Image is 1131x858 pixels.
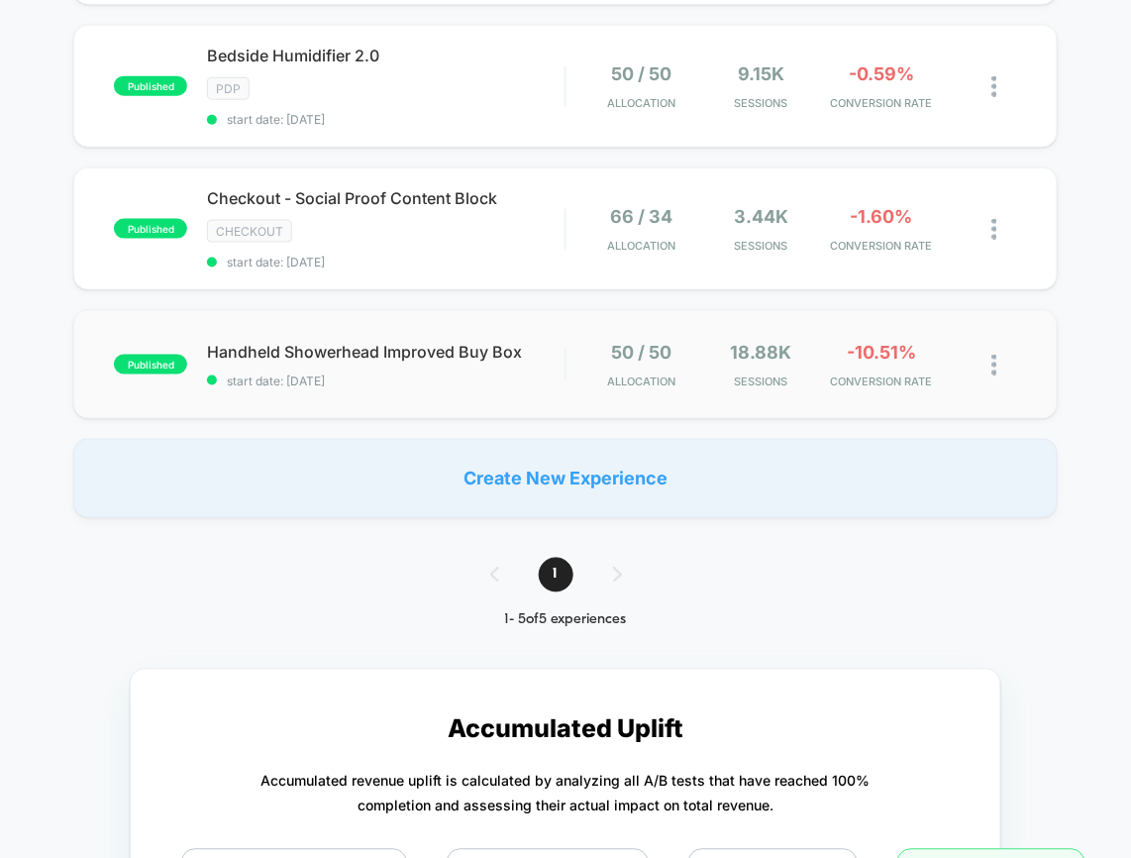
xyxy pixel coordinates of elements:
[207,255,565,269] span: start date: [DATE]
[706,96,816,110] span: Sessions
[607,96,675,110] span: Allocation
[207,220,292,243] span: CHECKOUT
[207,188,565,208] span: Checkout - Social Proof Content Block
[738,63,784,84] span: 9.15k
[827,375,937,388] span: CONVERSION RATE
[849,63,914,84] span: -0.59%
[207,374,565,388] span: start date: [DATE]
[706,375,816,388] span: Sessions
[448,714,683,744] p: Accumulated Uplift
[827,96,937,110] span: CONVERSION RATE
[207,342,565,362] span: Handheld Showerhead Improved Buy Box
[470,612,662,629] div: 1 - 5 of 5 experiences
[992,355,997,375] img: close
[539,558,573,592] span: 1
[207,112,565,127] span: start date: [DATE]
[992,219,997,240] img: close
[851,206,913,227] span: -1.60%
[73,439,1058,518] div: Create New Experience
[847,342,916,363] span: -10.51%
[610,206,672,227] span: 66 / 34
[114,219,187,239] span: published
[611,342,671,363] span: 50 / 50
[706,239,816,253] span: Sessions
[611,63,671,84] span: 50 / 50
[207,77,250,100] span: PDP
[207,46,565,65] span: Bedside Humidifier 2.0
[992,76,997,97] img: close
[114,355,187,375] span: published
[734,206,788,227] span: 3.44k
[827,239,937,253] span: CONVERSION RATE
[114,76,187,96] span: published
[731,342,792,363] span: 18.88k
[607,239,675,253] span: Allocation
[607,375,675,388] span: Allocation
[260,769,870,818] p: Accumulated revenue uplift is calculated by analyzing all A/B tests that have reached 100% comple...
